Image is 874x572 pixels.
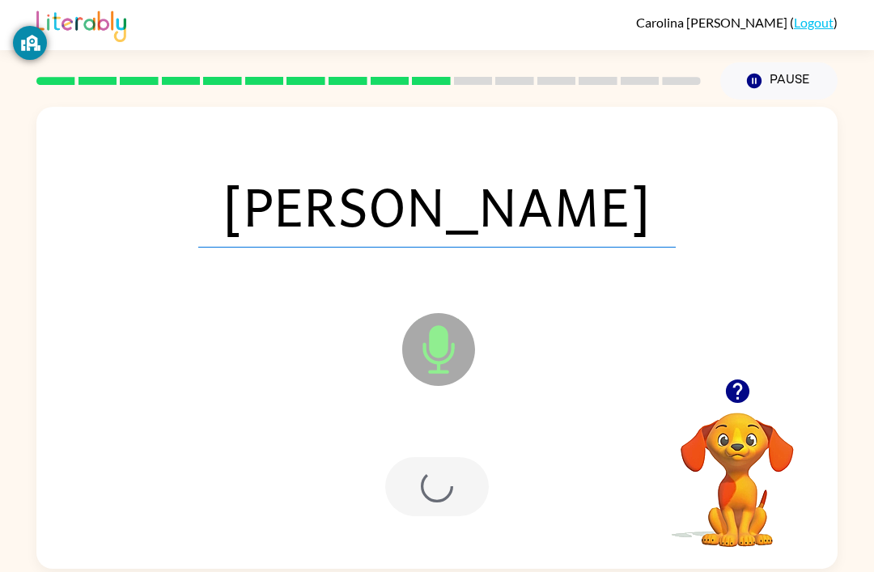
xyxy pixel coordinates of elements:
[720,62,838,100] button: Pause
[656,388,818,549] video: Your browser must support playing .mp4 files to use Literably. Please try using another browser.
[636,15,790,30] span: Carolina [PERSON_NAME]
[36,6,126,42] img: Literably
[13,26,47,60] button: GoGuardian Privacy Information
[198,163,676,248] span: [PERSON_NAME]
[794,15,834,30] a: Logout
[636,15,838,30] div: ( )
